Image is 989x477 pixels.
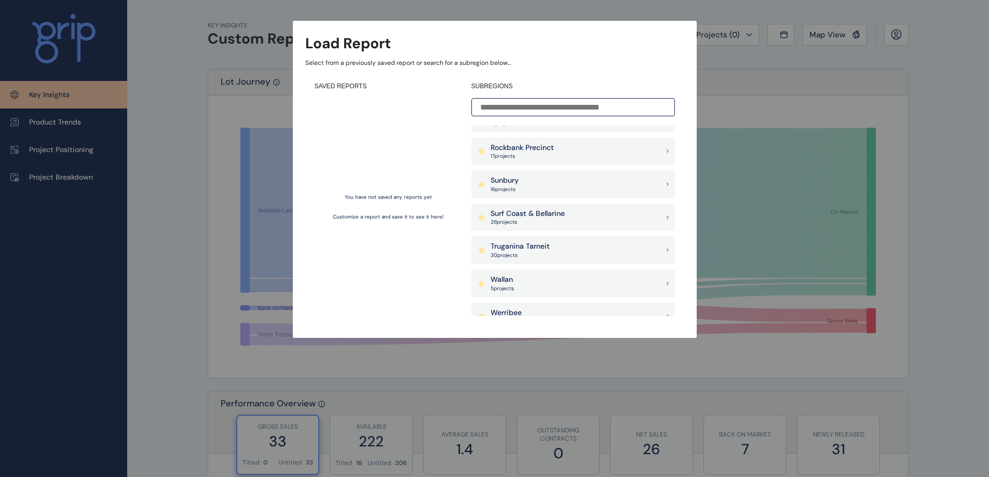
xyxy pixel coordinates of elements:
p: Surf Coast & Bellarine [491,209,565,219]
p: You have not saved any reports yet [345,194,432,201]
p: 30 project s [491,252,550,259]
p: Customize a report and save it to see it here! [333,213,444,221]
p: Rockbank Precinct [491,143,554,153]
p: 16 project s [491,186,519,193]
p: Werribee [491,308,522,318]
p: 5 project s [491,285,514,292]
p: 17 project s [491,153,554,160]
h4: SUBREGIONS [471,82,675,91]
p: Select from a previously saved report or search for a subregion below... [305,59,684,67]
p: Wallan [491,275,514,285]
h4: SAVED REPORTS [315,82,462,91]
p: Sunbury [491,175,519,186]
h3: Load Report [305,33,391,53]
p: 26 project s [491,219,565,226]
p: Truganina Tarneit [491,241,550,252]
